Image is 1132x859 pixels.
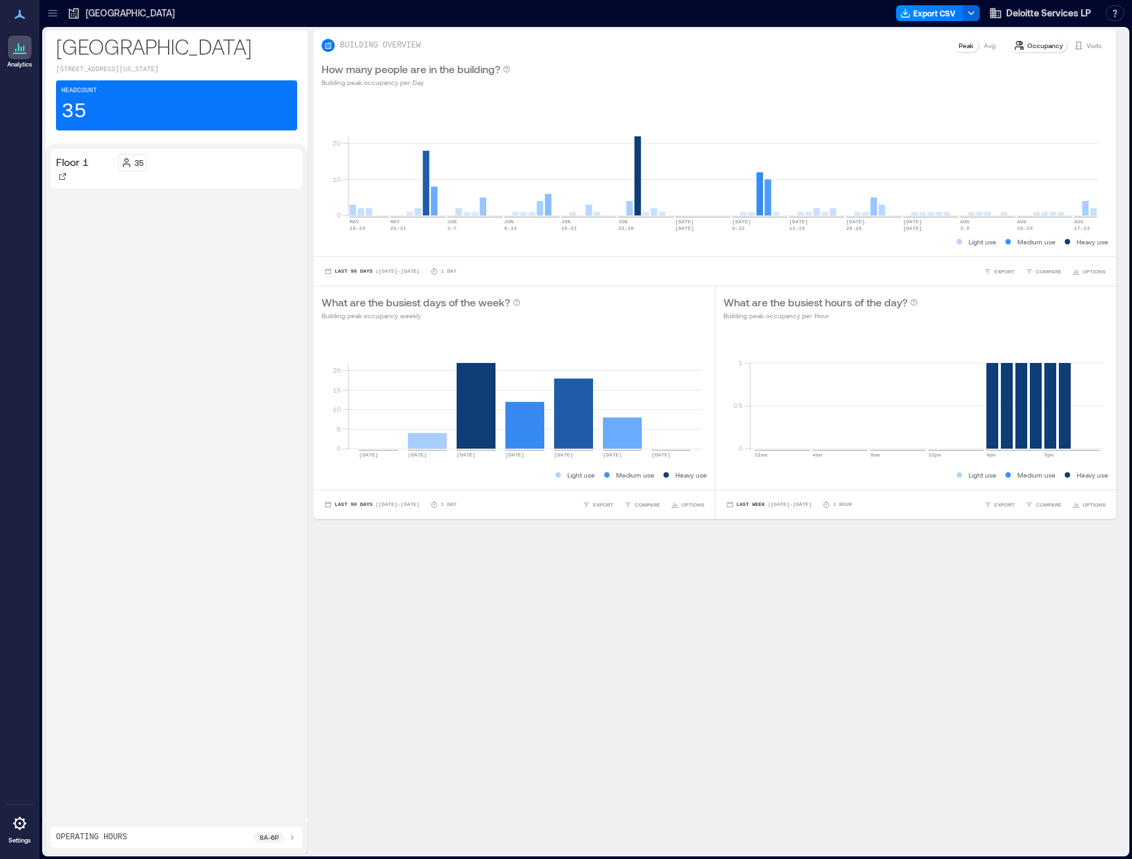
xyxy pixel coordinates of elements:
tspan: 10 [333,175,341,183]
text: [DATE] [846,219,865,225]
text: [DATE] [732,219,751,225]
text: 20-26 [846,225,862,231]
text: [DATE] [408,452,427,458]
tspan: 0 [738,444,742,452]
p: [STREET_ADDRESS][US_STATE] [56,65,297,75]
button: Last 90 Days |[DATE]-[DATE] [322,498,422,511]
text: AUG [1074,219,1084,225]
p: Light use [567,470,595,480]
button: Last Week |[DATE]-[DATE] [723,498,814,511]
text: [DATE] [603,452,622,458]
p: Building peak occupancy weekly [322,310,521,321]
text: [DATE] [903,225,922,231]
span: EXPORT [994,267,1015,275]
p: How many people are in the building? [322,61,500,77]
text: 22-28 [618,225,634,231]
button: COMPARE [1023,498,1064,511]
text: JUN [561,219,571,225]
text: JUN [618,219,628,225]
button: Deloitte Services LP [985,3,1095,24]
text: 1-7 [447,225,457,231]
text: MAY [349,219,359,225]
span: EXPORT [593,501,613,509]
p: [GEOGRAPHIC_DATA] [86,7,175,20]
p: Operating Hours [56,832,127,843]
text: 12pm [928,452,941,458]
text: 13-19 [789,225,805,231]
text: 25-31 [390,225,406,231]
tspan: 20 [333,366,341,374]
tspan: 0 [337,444,341,452]
p: 35 [134,157,144,168]
span: EXPORT [994,501,1015,509]
text: 4am [812,452,822,458]
text: 8am [870,452,880,458]
button: COMPARE [621,498,663,511]
p: 8a - 6p [260,832,279,843]
p: Peak [959,40,973,51]
p: 1 Day [441,267,457,275]
span: COMPARE [1036,501,1061,509]
button: Export CSV [896,5,963,21]
span: OPTIONS [1083,267,1106,275]
span: OPTIONS [681,501,704,509]
text: JUN [504,219,514,225]
text: 8-14 [504,225,517,231]
p: Visits [1087,40,1102,51]
p: Medium use [616,470,654,480]
button: OPTIONS [668,498,707,511]
p: 1 Day [441,501,457,509]
text: 15-21 [561,225,577,231]
text: [DATE] [675,219,694,225]
span: OPTIONS [1083,501,1106,509]
p: Heavy use [675,470,707,480]
tspan: 1 [738,358,742,366]
tspan: 0 [337,211,341,219]
p: What are the busiest days of the week? [322,294,510,310]
p: Occupancy [1027,40,1063,51]
p: Light use [969,470,996,480]
p: Medium use [1017,236,1056,247]
p: BUILDING OVERVIEW [340,40,420,51]
p: Analytics [7,61,32,69]
text: [DATE] [675,225,694,231]
p: Avg [984,40,996,51]
tspan: 10 [333,405,341,413]
tspan: 15 [333,386,341,394]
text: [DATE] [554,452,573,458]
p: What are the busiest hours of the day? [723,294,907,310]
p: Settings [9,837,31,845]
button: EXPORT [580,498,616,511]
text: 10-16 [1017,225,1033,231]
span: COMPARE [1036,267,1061,275]
p: Floor 1 [56,154,89,170]
p: Building peak occupancy per Hour [723,310,918,321]
text: 12am [754,452,767,458]
button: Last 90 Days |[DATE]-[DATE] [322,265,422,278]
p: Headcount [61,86,97,96]
text: [DATE] [457,452,476,458]
text: 8pm [1044,452,1054,458]
text: 6-12 [732,225,745,231]
p: [GEOGRAPHIC_DATA] [56,33,297,59]
p: Building peak occupancy per Day [322,77,511,88]
a: Analytics [3,32,36,72]
text: 17-23 [1074,225,1090,231]
p: 1 Hour [833,501,852,509]
button: OPTIONS [1069,498,1108,511]
text: MAY [390,219,400,225]
button: COMPARE [1023,265,1064,278]
tspan: 0.5 [733,401,742,409]
a: Settings [4,808,36,848]
span: COMPARE [635,501,660,509]
p: Light use [969,236,996,247]
text: 3-9 [960,225,970,231]
text: JUN [447,219,457,225]
text: [DATE] [505,452,524,458]
text: [DATE] [359,452,378,458]
text: [DATE] [652,452,671,458]
tspan: 5 [337,425,341,433]
p: Medium use [1017,470,1056,480]
text: AUG [1017,219,1027,225]
text: 18-24 [349,225,365,231]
